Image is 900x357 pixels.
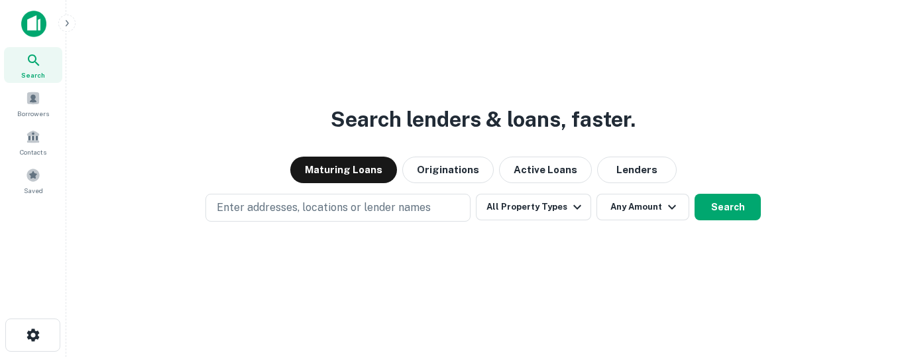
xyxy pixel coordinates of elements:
[4,124,62,160] a: Contacts
[21,11,46,37] img: capitalize-icon.png
[4,163,62,198] a: Saved
[4,86,62,121] a: Borrowers
[499,157,592,183] button: Active Loans
[476,194,591,220] button: All Property Types
[24,185,43,196] span: Saved
[20,147,46,157] span: Contacts
[597,157,677,183] button: Lenders
[290,157,397,183] button: Maturing Loans
[695,194,761,220] button: Search
[331,104,636,135] h3: Search lenders & loans, faster.
[834,251,900,315] iframe: Chat Widget
[4,47,62,83] a: Search
[205,194,471,222] button: Enter addresses, locations or lender names
[596,194,689,220] button: Any Amount
[17,108,49,119] span: Borrowers
[21,70,45,80] span: Search
[217,200,431,216] p: Enter addresses, locations or lender names
[402,157,494,183] button: Originations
